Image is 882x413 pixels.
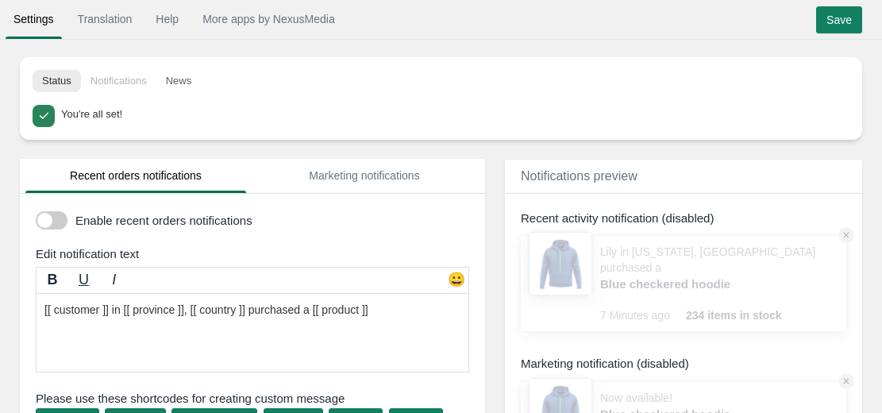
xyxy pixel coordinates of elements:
[36,293,469,372] textarea: [[ customer ]] in [[ province ]], [[ country ]] purchased a [[ product ]]
[79,272,89,288] u: U
[600,307,686,323] span: 7 Minutes ago
[156,70,202,92] button: News
[521,169,637,183] span: Notifications preview
[61,105,845,122] div: You're all set!
[195,5,343,33] a: More apps by NexusMedia
[6,5,62,33] a: Settings
[33,70,81,92] button: Status
[600,276,767,292] a: Blue checkered hoodie
[148,5,187,33] a: Help
[686,307,782,323] span: 234 items in stock
[36,390,469,407] span: Please use these shortcodes for creating custom message
[24,245,489,262] div: Edit notification text
[75,212,465,229] label: Enable recent orders notifications
[529,232,592,295] img: 80x80_sample.jpg
[600,244,838,307] div: Lily in [US_STATE], [GEOGRAPHIC_DATA] purchased a
[48,272,58,288] b: B
[70,5,141,33] a: Translation
[816,6,862,33] input: Save
[25,159,246,193] a: Recent orders notifications
[445,270,468,294] div: 😀
[112,272,116,288] i: I
[254,159,475,193] a: Marketing notifications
